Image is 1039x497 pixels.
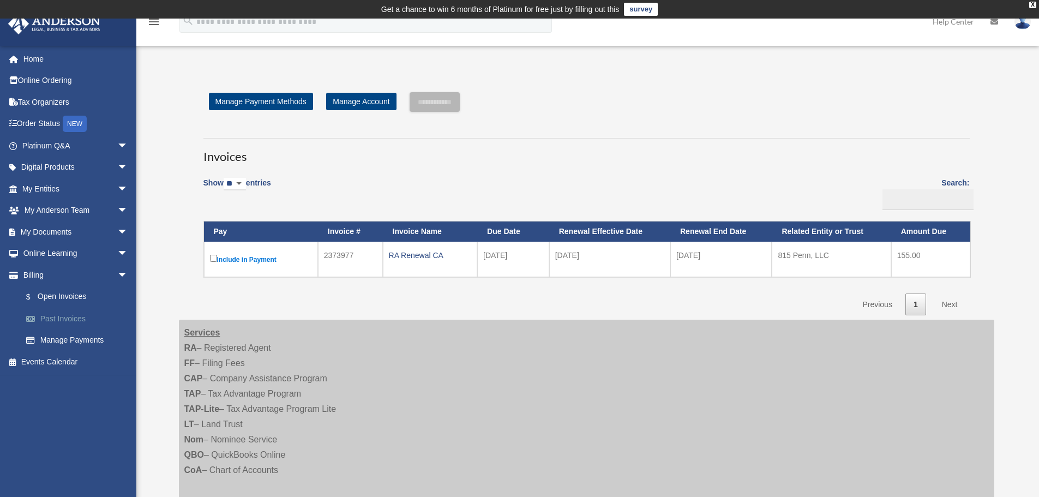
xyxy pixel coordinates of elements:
[8,264,145,286] a: Billingarrow_drop_down
[147,15,160,28] i: menu
[670,242,772,277] td: [DATE]
[879,176,970,210] label: Search:
[8,48,145,70] a: Home
[477,221,549,242] th: Due Date: activate to sort column ascending
[224,178,246,190] select: Showentries
[15,330,145,351] a: Manage Payments
[8,351,145,373] a: Events Calendar
[182,15,194,27] i: search
[854,294,900,316] a: Previous
[1029,2,1036,8] div: close
[63,116,87,132] div: NEW
[8,91,145,113] a: Tax Organizers
[549,221,670,242] th: Renewal Effective Date: activate to sort column ascending
[184,450,204,459] strong: QBO
[477,242,549,277] td: [DATE]
[184,389,201,398] strong: TAP
[624,3,658,16] a: survey
[209,93,313,110] a: Manage Payment Methods
[318,242,383,277] td: 2373977
[891,221,970,242] th: Amount Due: activate to sort column ascending
[203,176,271,201] label: Show entries
[8,221,145,243] a: My Documentsarrow_drop_down
[882,189,974,210] input: Search:
[117,221,139,243] span: arrow_drop_down
[383,221,478,242] th: Invoice Name: activate to sort column ascending
[8,135,145,157] a: Platinum Q&Aarrow_drop_down
[117,243,139,265] span: arrow_drop_down
[8,200,145,221] a: My Anderson Teamarrow_drop_down
[204,221,318,242] th: Pay: activate to sort column descending
[389,248,472,263] div: RA Renewal CA
[8,178,145,200] a: My Entitiesarrow_drop_down
[934,294,966,316] a: Next
[772,242,891,277] td: 815 Penn, LLC
[8,113,145,135] a: Order StatusNEW
[184,328,220,337] strong: Services
[117,135,139,157] span: arrow_drop_down
[15,286,139,308] a: $Open Invoices
[905,294,926,316] a: 1
[381,3,620,16] div: Get a chance to win 6 months of Platinum for free just by filling out this
[326,93,396,110] a: Manage Account
[203,138,970,165] h3: Invoices
[184,374,203,383] strong: CAP
[117,264,139,286] span: arrow_drop_down
[184,420,194,429] strong: LT
[1014,14,1031,29] img: User Pic
[5,13,104,34] img: Anderson Advisors Platinum Portal
[184,358,195,368] strong: FF
[184,404,220,414] strong: TAP-Lite
[549,242,670,277] td: [DATE]
[15,308,145,330] a: Past Invoices
[117,200,139,222] span: arrow_drop_down
[8,243,145,265] a: Online Learningarrow_drop_down
[184,465,202,475] strong: CoA
[670,221,772,242] th: Renewal End Date: activate to sort column ascending
[117,178,139,200] span: arrow_drop_down
[772,221,891,242] th: Related Entity or Trust: activate to sort column ascending
[32,290,38,304] span: $
[184,343,197,352] strong: RA
[318,221,383,242] th: Invoice #: activate to sort column ascending
[147,19,160,28] a: menu
[117,157,139,179] span: arrow_drop_down
[210,253,312,266] label: Include in Payment
[210,255,217,262] input: Include in Payment
[8,157,145,178] a: Digital Productsarrow_drop_down
[184,435,204,444] strong: Nom
[8,70,145,92] a: Online Ordering
[891,242,970,277] td: 155.00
